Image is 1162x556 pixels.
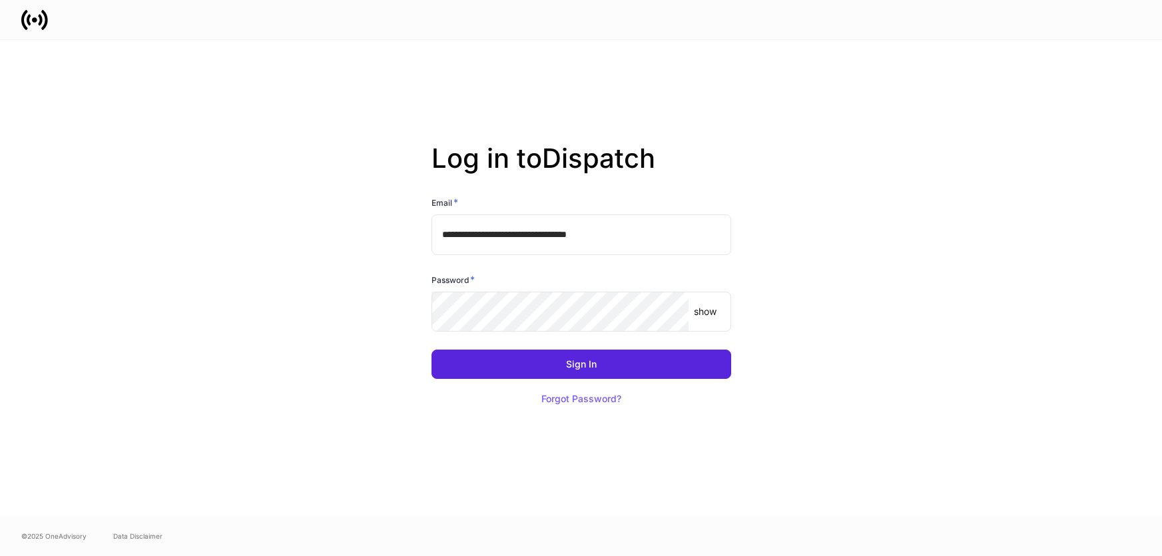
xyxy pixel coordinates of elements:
button: Forgot Password? [525,384,638,414]
p: show [694,305,717,318]
span: © 2025 OneAdvisory [21,531,87,541]
h6: Password [432,273,475,286]
h6: Email [432,196,458,209]
div: Forgot Password? [541,394,621,404]
h2: Log in to Dispatch [432,142,731,196]
div: Sign In [566,360,597,369]
button: Sign In [432,350,731,379]
a: Data Disclaimer [113,531,162,541]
